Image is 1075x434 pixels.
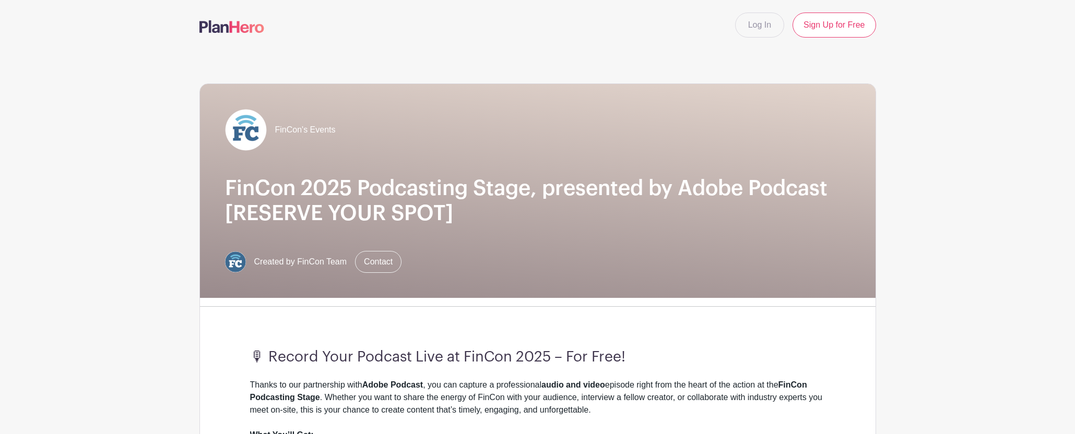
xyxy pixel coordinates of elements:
[225,251,246,272] img: FC%20circle.png
[362,380,423,389] strong: Adobe Podcast
[275,124,336,136] span: FinCon's Events
[541,380,605,389] strong: audio and video
[254,256,347,268] span: Created by FinCon Team
[225,109,267,151] img: FC%20circle_white.png
[355,251,401,273] a: Contact
[250,380,807,402] strong: FinCon Podcasting Stage
[735,13,784,38] a: Log In
[225,176,850,226] h1: FinCon 2025 Podcasting Stage, presented by Adobe Podcast [RESERVE YOUR SPOT]
[199,20,264,33] img: logo-507f7623f17ff9eddc593b1ce0a138ce2505c220e1c5a4e2b4648c50719b7d32.svg
[793,13,876,38] a: Sign Up for Free
[250,348,825,366] h3: 🎙 Record Your Podcast Live at FinCon 2025 – For Free!
[250,379,825,429] div: Thanks to our partnership with , you can capture a professional episode right from the heart of t...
